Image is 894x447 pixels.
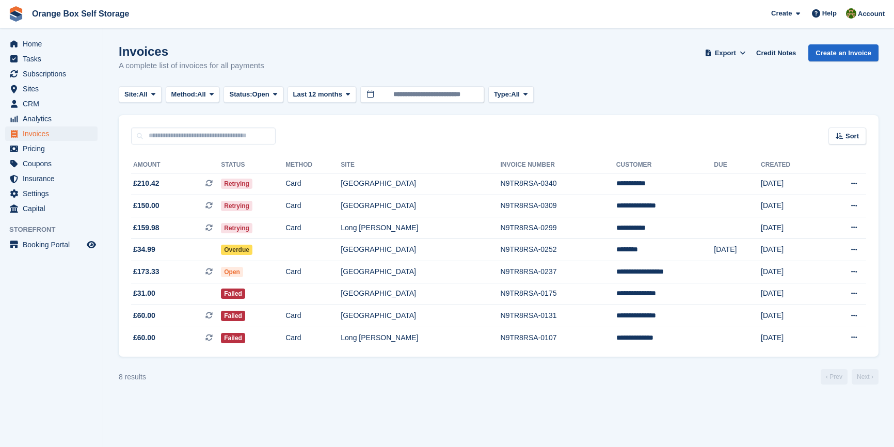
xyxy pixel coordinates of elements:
td: [DATE] [761,327,822,348]
a: Credit Notes [752,44,800,61]
span: Retrying [221,201,252,211]
span: £31.00 [133,288,155,299]
a: menu [5,37,98,51]
span: Retrying [221,223,252,233]
td: Long [PERSON_NAME] [341,327,500,348]
td: [DATE] [761,195,822,217]
span: Failed [221,311,245,321]
td: [DATE] [761,217,822,239]
a: Preview store [85,238,98,251]
span: Method: [171,89,198,100]
button: Site: All [119,86,162,103]
span: All [197,89,206,100]
a: menu [5,67,98,81]
img: SARAH T [846,8,856,19]
span: £173.33 [133,266,159,277]
td: [DATE] [761,283,822,305]
div: 8 results [119,372,146,382]
td: Card [285,327,341,348]
td: [GEOGRAPHIC_DATA] [341,261,500,283]
th: Site [341,157,500,173]
span: Booking Portal [23,237,85,252]
span: Storefront [9,225,103,235]
span: £60.00 [133,310,155,321]
a: menu [5,186,98,201]
td: Card [285,305,341,327]
span: £210.42 [133,178,159,189]
span: Invoices [23,126,85,141]
span: Sort [845,131,859,141]
td: N9TR8RSA-0309 [501,195,616,217]
span: £34.99 [133,244,155,255]
span: Insurance [23,171,85,186]
span: £150.00 [133,200,159,211]
a: menu [5,237,98,252]
span: Tasks [23,52,85,66]
span: CRM [23,97,85,111]
nav: Page [819,369,881,385]
td: Card [285,195,341,217]
td: N9TR8RSA-0299 [501,217,616,239]
a: menu [5,171,98,186]
td: N9TR8RSA-0237 [501,261,616,283]
th: Customer [616,157,714,173]
span: Subscriptions [23,67,85,81]
span: Status: [229,89,252,100]
span: Pricing [23,141,85,156]
td: N9TR8RSA-0252 [501,239,616,261]
th: Created [761,157,822,173]
td: N9TR8RSA-0175 [501,283,616,305]
td: [GEOGRAPHIC_DATA] [341,283,500,305]
a: menu [5,126,98,141]
span: Open [221,267,243,277]
span: Create [771,8,792,19]
td: N9TR8RSA-0107 [501,327,616,348]
td: N9TR8RSA-0340 [501,173,616,195]
span: Overdue [221,245,252,255]
span: £60.00 [133,332,155,343]
button: Status: Open [223,86,283,103]
td: Long [PERSON_NAME] [341,217,500,239]
td: Card [285,173,341,195]
span: Site: [124,89,139,100]
button: Last 12 months [288,86,356,103]
span: Help [822,8,837,19]
a: Create an Invoice [808,44,879,61]
th: Method [285,157,341,173]
button: Type: All [488,86,534,103]
td: Card [285,217,341,239]
td: N9TR8RSA-0131 [501,305,616,327]
a: menu [5,97,98,111]
span: All [139,89,148,100]
td: [DATE] [761,239,822,261]
span: Analytics [23,111,85,126]
a: menu [5,141,98,156]
td: [GEOGRAPHIC_DATA] [341,173,500,195]
a: Previous [821,369,848,385]
p: A complete list of invoices for all payments [119,60,264,72]
th: Due [714,157,761,173]
td: [DATE] [761,173,822,195]
td: [DATE] [761,261,822,283]
td: [GEOGRAPHIC_DATA] [341,305,500,327]
a: menu [5,111,98,126]
span: Account [858,9,885,19]
td: [GEOGRAPHIC_DATA] [341,195,500,217]
span: Settings [23,186,85,201]
button: Method: All [166,86,220,103]
td: [DATE] [761,305,822,327]
td: Card [285,261,341,283]
a: Next [852,369,879,385]
span: £159.98 [133,222,159,233]
span: All [511,89,520,100]
span: Retrying [221,179,252,189]
img: stora-icon-8386f47178a22dfd0bd8f6a31ec36ba5ce8667c1dd55bd0f319d3a0aa187defe.svg [8,6,24,22]
a: menu [5,52,98,66]
td: [GEOGRAPHIC_DATA] [341,239,500,261]
span: Sites [23,82,85,96]
th: Invoice Number [501,157,616,173]
th: Amount [131,157,221,173]
a: menu [5,156,98,171]
th: Status [221,157,285,173]
span: Failed [221,333,245,343]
